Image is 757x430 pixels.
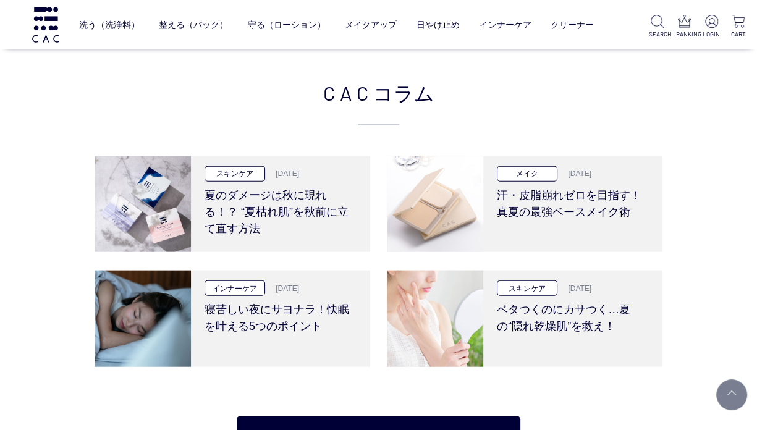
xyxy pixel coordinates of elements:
[387,271,483,367] img: ベタつくのにカサつく…夏の“隠れ乾燥肌”を救え！
[248,10,326,40] a: 守る（ローション）
[417,10,460,40] a: 日やけ止め
[205,280,265,296] p: インナーケア
[703,15,720,39] a: LOGIN
[387,156,662,253] a: 汗・皮脂崩れゼロを目指す！真夏の最強ベースメイク術 メイク [DATE] 汗・皮脂崩れゼロを目指す！真夏の最強ベースメイク術
[479,10,531,40] a: インナーケア
[268,168,299,179] p: [DATE]
[497,166,557,182] p: メイク
[649,15,666,39] a: SEARCH
[675,15,693,39] a: RANKING
[95,156,370,253] a: 夏のダメージは秋に現れる！？ “夏枯れ肌”を秋前に立て直す方法 スキンケア [DATE] 夏のダメージは秋に現れる！？ “夏枯れ肌”を秋前に立て直す方法
[497,280,557,296] p: スキンケア
[95,156,191,253] img: 夏のダメージは秋に現れる！？ “夏枯れ肌”を秋前に立て直す方法
[560,283,591,294] p: [DATE]
[551,10,594,40] a: クリーナー
[205,182,357,237] h3: 夏のダメージは秋に現れる！？ “夏枯れ肌”を秋前に立て直す方法
[649,30,666,39] p: SEARCH
[95,271,191,367] img: 寝苦しい夜にサヨナラ！快眠を叶える5つのポイント
[268,283,299,294] p: [DATE]
[95,271,370,367] a: 寝苦しい夜にサヨナラ！快眠を叶える5つのポイント インナーケア [DATE] 寝苦しい夜にサヨナラ！快眠を叶える5つのポイント
[205,296,357,335] h3: 寝苦しい夜にサヨナラ！快眠を叶える5つのポイント
[159,10,228,40] a: 整える（パック）
[387,271,662,367] a: ベタつくのにカサつく…夏の“隠れ乾燥肌”を救え！ スキンケア [DATE] ベタつくのにカサつく…夏の“隠れ乾燥肌”を救え！
[30,7,61,42] img: logo
[373,78,434,107] span: コラム
[205,166,265,182] p: スキンケア
[560,168,591,179] p: [DATE]
[730,30,747,39] p: CART
[345,10,397,40] a: メイクアップ
[730,15,747,39] a: CART
[95,78,662,125] h2: CAC
[703,30,720,39] p: LOGIN
[497,182,649,221] h3: 汗・皮脂崩れゼロを目指す！真夏の最強ベースメイク術
[497,296,649,335] h3: ベタつくのにカサつく…夏の“隠れ乾燥肌”を救え！
[79,10,140,40] a: 洗う（洗浄料）
[675,30,693,39] p: RANKING
[387,156,483,253] img: 汗・皮脂崩れゼロを目指す！真夏の最強ベースメイク術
